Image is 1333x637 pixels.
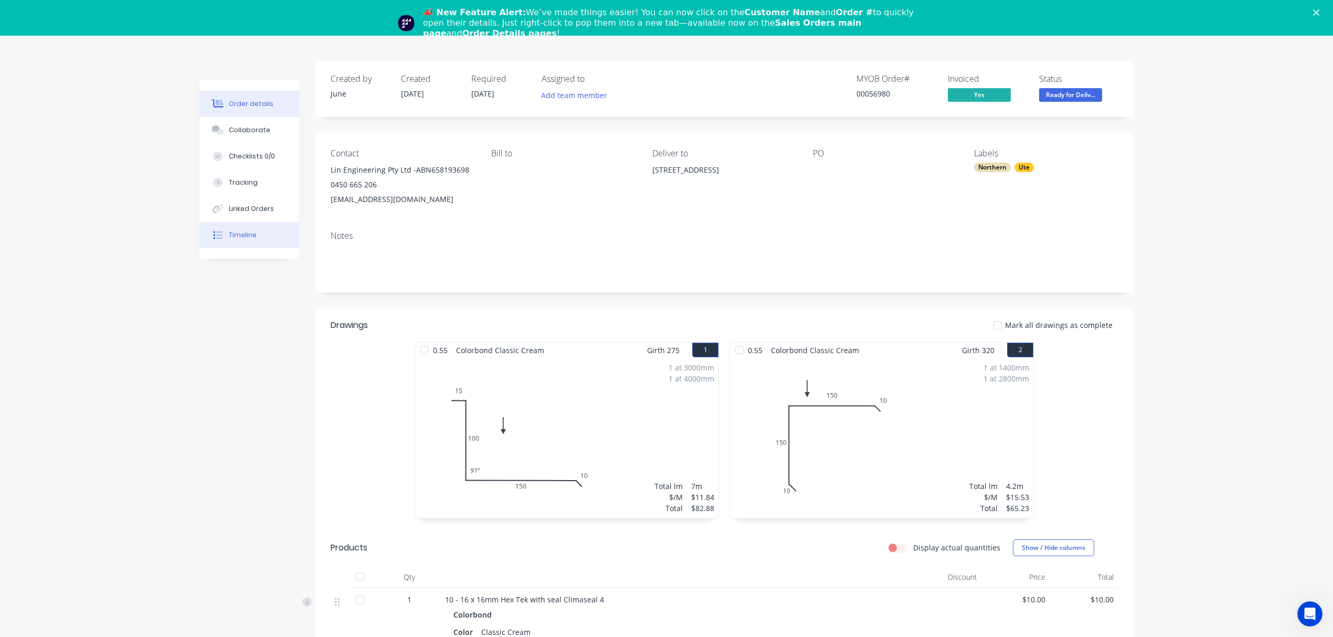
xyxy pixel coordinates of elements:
[652,163,796,177] div: [STREET_ADDRESS]
[1006,492,1029,503] div: $15.53
[1007,343,1033,357] button: 2
[1013,539,1094,556] button: Show / Hide columns
[229,125,270,135] div: Collaborate
[462,28,557,38] b: Order Details pages
[445,594,604,604] span: 10 - 16 x 16mm Hex Tek with seal Climaseal 4
[669,373,714,384] div: 1 at 4000mm
[199,143,299,169] button: Checklists 0/0
[836,7,873,17] b: Order #
[913,567,981,588] div: Discount
[948,88,1011,101] span: Yes
[331,542,367,554] div: Products
[331,319,368,332] div: Drawings
[669,362,714,373] div: 1 at 3000mm
[969,492,998,503] div: $/M
[415,358,718,518] div: 0151001501091º1 at 3000mm1 at 4000mmTotal lm$/MTotal7m$11.84$82.88
[744,7,820,17] b: Customer Name
[974,148,1118,158] div: Labels
[199,196,299,222] button: Linked Orders
[1005,320,1113,331] span: Mark all drawings as complete
[654,492,683,503] div: $/M
[654,503,683,514] div: Total
[691,503,714,514] div: $82.88
[401,74,459,84] div: Created
[229,230,257,240] div: Timeline
[691,492,714,503] div: $11.84
[1039,88,1102,101] span: Ready for Deliv...
[542,88,613,102] button: Add team member
[398,15,415,31] img: Profile image for Team
[423,7,526,17] b: 📣 New Feature Alert:
[199,117,299,143] button: Collaborate
[962,343,995,358] span: Girth 320
[229,152,275,161] div: Checklists 0/0
[452,343,548,358] span: Colorbond Classic Cream
[331,192,474,207] div: [EMAIL_ADDRESS][DOMAIN_NAME]
[1039,88,1102,104] button: Ready for Deliv...
[856,88,935,99] div: 00056980
[331,163,474,207] div: Lin Engineering Pty Ltd -ABN6581936980450 665 206[EMAIL_ADDRESS][DOMAIN_NAME]
[423,7,918,39] div: We’ve made things easier! You can now click on the and to quickly open their details. Just right-...
[229,99,273,109] div: Order details
[856,74,935,84] div: MYOB Order #
[331,148,474,158] div: Contact
[491,148,635,158] div: Bill to
[969,481,998,492] div: Total lm
[744,343,767,358] span: 0.55
[1050,567,1118,588] div: Total
[813,148,957,158] div: PO
[654,481,683,492] div: Total lm
[331,231,1118,241] div: Notes
[913,542,1000,553] label: Display actual quantities
[981,567,1050,588] div: Price
[948,74,1027,84] div: Invoiced
[652,163,796,196] div: [STREET_ADDRESS]
[542,74,647,84] div: Assigned to
[229,204,274,214] div: Linked Orders
[767,343,863,358] span: Colorbond Classic Cream
[1297,601,1323,627] iframe: Intercom live chat
[331,74,388,84] div: Created by
[401,89,424,99] span: [DATE]
[423,18,861,38] b: Sales Orders main page
[536,88,613,102] button: Add team member
[429,343,452,358] span: 0.55
[691,481,714,492] div: 7m
[471,89,494,99] span: [DATE]
[199,169,299,196] button: Tracking
[983,373,1029,384] div: 1 at 2800mm
[1006,503,1029,514] div: $65.23
[652,148,796,158] div: Deliver to
[331,163,474,177] div: Lin Engineering Pty Ltd -ABN658193698
[378,567,441,588] div: Qty
[1054,594,1114,605] span: $10.00
[331,88,388,99] div: June
[199,91,299,117] button: Order details
[692,343,718,357] button: 1
[647,343,680,358] span: Girth 275
[229,178,258,187] div: Tracking
[974,163,1011,172] div: Northern
[1006,481,1029,492] div: 4.2m
[407,594,411,605] span: 1
[1014,163,1034,172] div: Ute
[983,362,1029,373] div: 1 at 1400mm
[199,222,299,248] button: Timeline
[1039,74,1118,84] div: Status
[986,594,1045,605] span: $10.00
[1313,9,1324,16] div: Close
[453,607,496,622] div: Colorbond
[471,74,529,84] div: Required
[969,503,998,514] div: Total
[730,358,1033,518] div: 010150150101 at 1400mm1 at 2800mmTotal lm$/MTotal4.2m$15.53$65.23
[331,177,474,192] div: 0450 665 206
